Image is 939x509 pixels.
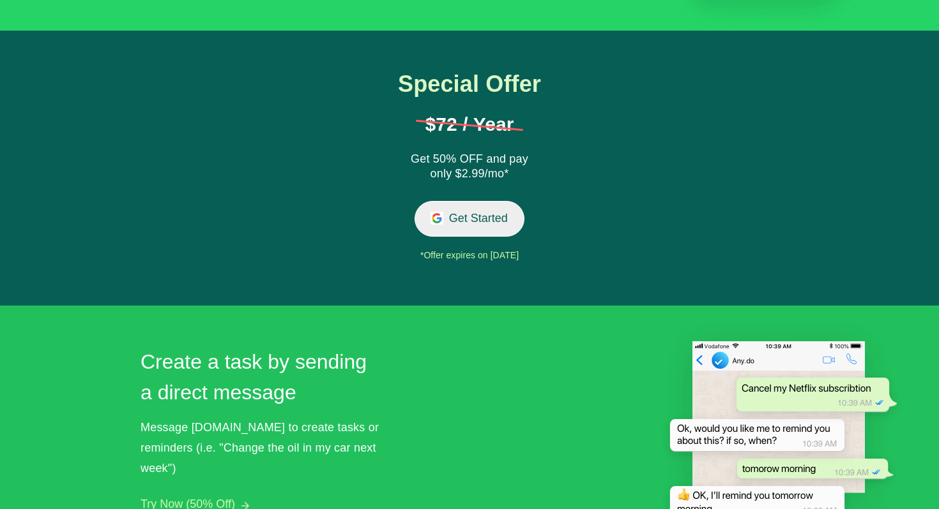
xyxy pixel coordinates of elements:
h1: Special Offer [370,71,569,97]
button: Get Started [415,201,525,236]
div: *Offer expires on [DATE] [370,246,569,265]
h1: $72 / Year [416,115,523,134]
h2: Create a task by sending a direct message [141,346,377,408]
div: Get 50% OFF and pay only $2.99/mo* [406,152,533,182]
div: Message [DOMAIN_NAME] to create tasks or reminders (i.e. "Change the oil in my car next week") [141,417,383,478]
